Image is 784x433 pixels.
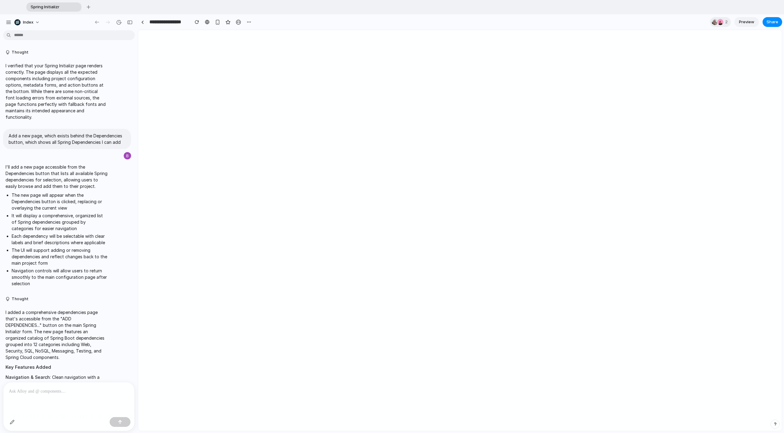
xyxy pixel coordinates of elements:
strong: Navigation & Search [6,375,50,380]
p: I verified that your Spring Initializr page renders correctly. The page displays all the expected... [6,62,108,120]
li: Each dependency will be selectable with clear labels and brief descriptions where applicable [12,233,108,246]
div: 2 [710,17,731,27]
button: Share [763,17,782,27]
p: I'll add a new page accessible from the Dependencies button that lists all available Spring depen... [6,164,108,189]
span: Spring Initializr [28,4,72,10]
span: 2 [725,19,729,25]
button: Index [12,17,43,27]
p: : Clean navigation with a back button and search functionality to quickly find specific dependenc... [6,374,108,393]
p: I added a comprehensive dependencies page that's accessible from the "ADD DEPENDENCIES..." button... [6,309,108,360]
li: Navigation controls will allow users to return smoothly to the main configuration page after sele... [12,267,108,287]
span: Index [23,19,33,25]
li: The new page will appear when the Dependencies button is clicked, replacing or overlaying the cur... [12,192,108,211]
span: Share [767,19,778,25]
li: The UI will support adding or removing dependencies and reflect changes back to the main project ... [12,247,108,266]
h2: Key Features Added [6,364,108,371]
div: Spring Initializr [26,2,81,12]
li: It will display a comprehensive, organized list of Spring dependencies grouped by categories for ... [12,212,108,232]
p: Add a new page, which exists behind the Dependencies button, which shows all Spring Dependencies ... [9,133,126,145]
span: Preview [739,19,754,25]
a: Preview [734,17,759,27]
